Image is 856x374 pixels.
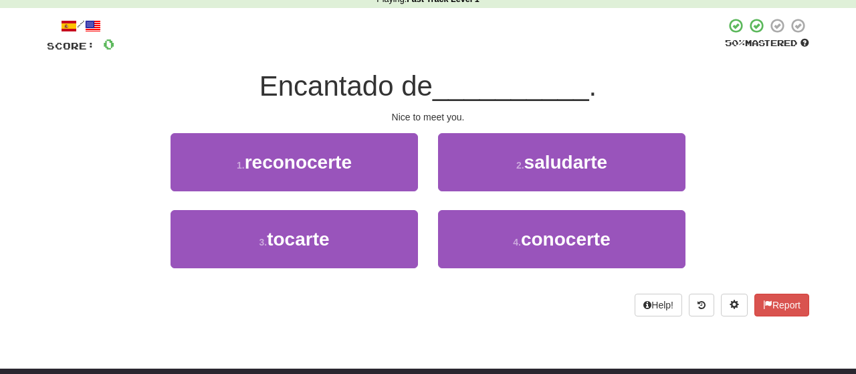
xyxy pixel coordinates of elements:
[47,110,809,124] div: Nice to meet you.
[635,294,682,316] button: Help!
[47,17,114,34] div: /
[259,237,267,248] small: 3 .
[589,70,597,102] span: .
[725,37,809,50] div: Mastered
[237,160,245,171] small: 1 .
[267,229,329,250] span: tocarte
[689,294,714,316] button: Round history (alt+y)
[47,40,95,52] span: Score:
[171,210,418,268] button: 3.tocarte
[513,237,521,248] small: 4 .
[521,229,611,250] span: conocerte
[725,37,745,48] span: 50 %
[103,35,114,52] span: 0
[438,210,685,268] button: 4.conocerte
[524,152,608,173] span: saludarte
[516,160,524,171] small: 2 .
[259,70,433,102] span: Encantado de
[245,152,352,173] span: reconocerte
[438,133,685,191] button: 2.saludarte
[754,294,809,316] button: Report
[171,133,418,191] button: 1.reconocerte
[433,70,589,102] span: __________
